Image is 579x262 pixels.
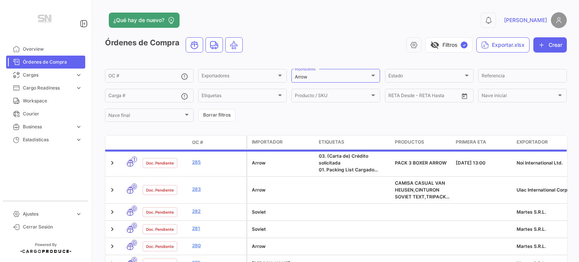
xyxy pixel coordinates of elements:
[295,74,307,80] mat-select-trigger: Arrow
[392,136,453,149] datatable-header-cell: Productos
[388,94,402,99] input: Desde
[319,166,389,173] p: 01. Packing List Cargado
[23,110,82,117] span: Courier
[252,160,266,166] span: Arrow
[192,186,243,193] a: 283
[108,243,116,250] a: Expand/Collapse Row
[108,159,116,167] a: Expand/Collapse Row
[75,72,82,78] span: expand_more
[198,109,235,121] button: Borrar filtros
[395,139,424,145] span: Productos
[459,90,470,102] button: Open calendar
[517,139,548,145] span: Exportador
[6,107,85,120] a: Courier
[206,38,223,52] button: Land
[108,114,183,119] span: Nave final
[533,37,567,53] button: Crear
[23,136,72,143] span: Estadísticas
[517,209,546,215] span: Martes S.R.L.
[140,139,189,145] datatable-header-cell: Estado Doc.
[121,139,140,145] datatable-header-cell: Modo de Transporte
[395,160,447,166] span: PACK 3 BOXER ARROW
[482,94,557,99] span: Nave inicial
[192,242,243,249] a: 280
[295,94,370,99] span: Producto / SKU
[319,153,389,166] p: 03. (Carta de) Crédito solicitada
[146,160,174,166] span: Doc. Pendiente
[23,72,72,78] span: Cargas
[23,211,72,217] span: Ajustes
[108,208,116,216] a: Expand/Collapse Row
[319,139,344,145] span: Etiquetas
[109,13,180,28] button: ¿Qué hay de nuevo?
[23,224,82,230] span: Cerrar Sesión
[6,94,85,107] a: Workspace
[395,180,450,206] span: CAMISA CASUAL VAN HEUSEN,CINTURON SOVIET TEXT,TRIPACK CALCETINES ARROW
[247,136,316,149] datatable-header-cell: Importador
[75,136,82,143] span: expand_more
[132,184,137,189] span: 0
[316,136,392,149] datatable-header-cell: Etiquetas
[6,56,85,69] a: Órdenes de Compra
[105,37,245,53] h3: Órdenes de Compra
[453,136,514,149] datatable-header-cell: Primera ETA
[189,136,246,149] datatable-header-cell: OC #
[75,123,82,130] span: expand_more
[551,12,567,28] img: placeholder-user.png
[23,123,72,130] span: Business
[192,225,243,232] a: 281
[27,9,65,30] img: Manufactura+Logo.png
[517,226,546,232] span: Martes S.R.L.
[75,211,82,217] span: expand_more
[407,94,441,99] input: Hasta
[23,97,82,104] span: Workspace
[456,139,486,145] span: Primera ETA
[476,37,530,53] button: Exportar.xlsx
[461,42,468,48] span: ✓
[146,209,174,215] span: Doc. Pendiente
[132,206,137,211] span: 0
[186,38,203,52] button: Ocean
[113,16,164,24] span: ¿Qué hay de nuevo?
[146,187,174,193] span: Doc. Pendiente
[252,226,266,232] span: Soviet
[517,160,563,166] span: Noi International Ltd.
[456,160,485,166] span: [DATE] 13:00
[202,74,277,80] span: Exportadores
[6,43,85,56] a: Overview
[504,16,547,24] span: [PERSON_NAME]
[388,74,463,80] span: Estado
[75,85,82,91] span: expand_more
[23,46,82,53] span: Overview
[132,240,137,246] span: 0
[23,85,72,91] span: Cargo Readiness
[430,40,439,50] span: visibility_off
[192,208,243,215] a: 282
[108,225,116,233] a: Expand/Collapse Row
[146,226,174,232] span: Doc. Pendiente
[146,243,174,249] span: Doc. Pendiente
[252,187,266,193] span: Arrow
[425,37,472,53] button: visibility_offFiltros✓
[252,139,283,145] span: Importador
[252,209,266,215] span: Soviet
[132,157,137,162] span: 1
[202,94,277,99] span: Etiquetas
[517,243,546,249] span: Martes S.R.L.
[226,38,242,52] button: Air
[132,223,137,228] span: 0
[192,139,203,146] span: OC #
[192,159,243,166] a: 285
[23,59,82,65] span: Órdenes de Compra
[252,243,266,249] span: Arrow
[108,186,116,194] a: Expand/Collapse Row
